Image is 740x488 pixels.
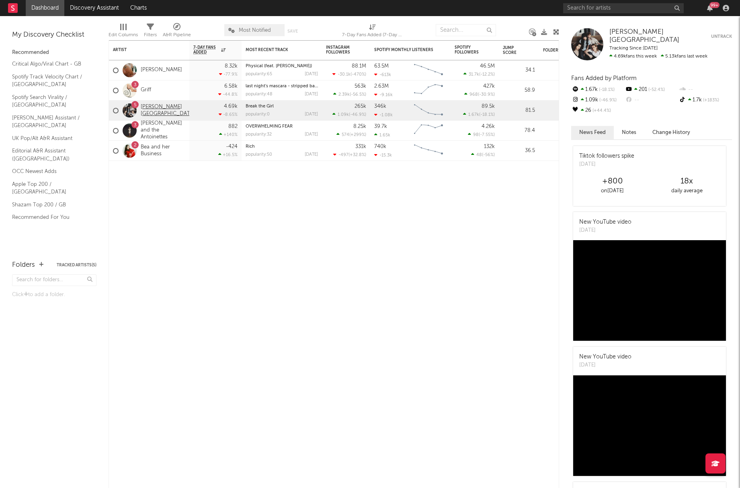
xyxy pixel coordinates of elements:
[219,132,238,137] div: +140 %
[224,84,238,89] div: 6.58k
[305,152,318,157] div: [DATE]
[218,152,238,157] div: +16.5 %
[503,45,523,55] div: Jump Score
[609,29,679,43] span: [PERSON_NAME][GEOGRAPHIC_DATA]
[625,84,678,95] div: 201
[579,361,631,369] div: [DATE]
[246,84,318,89] div: last night's mascara - stripped back version
[352,72,365,77] span: -470 %
[482,124,495,129] div: 4.26k
[579,353,631,361] div: New YouTube video
[12,48,96,58] div: Recommended
[305,112,318,117] div: [DATE]
[598,88,615,92] span: -18.1 %
[374,112,393,117] div: -1.08k
[374,72,391,77] div: -613k
[468,132,495,137] div: ( )
[503,86,535,95] div: 58.9
[355,104,366,109] div: 265k
[350,153,365,157] span: +32.8 %
[246,64,318,68] div: Physical (feat. Troye Sivan)
[650,177,724,186] div: 18 x
[355,84,366,89] div: 563k
[336,132,366,137] div: ( )
[464,92,495,97] div: ( )
[571,126,614,139] button: News Feed
[246,64,312,68] a: Physical (feat. [PERSON_NAME])
[333,92,366,97] div: ( )
[12,167,88,176] a: OCC Newest Adds
[246,72,272,76] div: popularity: 65
[338,93,350,97] span: 2.39k
[374,152,392,158] div: -15.3k
[109,20,138,43] div: Edit Columns
[709,2,720,8] div: 99 +
[575,177,650,186] div: +800
[246,104,318,109] div: Break the Girl
[338,72,351,77] span: -30.1k
[374,64,389,69] div: 63.5M
[575,186,650,196] div: on [DATE]
[374,144,386,149] div: 740k
[503,66,535,75] div: 34.1
[332,72,366,77] div: ( )
[352,64,366,69] div: 88.1M
[484,144,495,149] div: 132k
[141,87,151,94] a: Griff
[239,28,271,33] span: Most Notified
[351,133,365,137] span: +299 %
[12,60,88,68] a: Critical Algo/Viral Chart - GB
[579,152,634,161] div: Tiktok followers spike
[219,112,238,117] div: -8.65 %
[374,132,390,138] div: 1.65k
[350,113,365,117] span: -46.9 %
[609,54,657,59] span: 4.69k fans this week
[614,126,644,139] button: Notes
[219,72,238,77] div: -77.9 %
[483,84,495,89] div: 427k
[468,113,479,117] span: 1.67k
[338,153,348,157] span: -497
[480,133,494,137] span: -7.55 %
[374,84,389,89] div: 2.63M
[579,218,631,226] div: New YouTube video
[246,92,273,97] div: popularity: 48
[374,47,435,52] div: Spotify Monthly Listeners
[609,46,658,51] span: Tracking Since: [DATE]
[503,126,535,136] div: 78.4
[342,20,402,43] div: 7-Day Fans Added (7-Day Fans Added)
[479,93,494,97] span: -30.9 %
[141,120,185,141] a: [PERSON_NAME] and the Antoinettes
[246,124,318,129] div: OVERWHELMING FEAR
[410,121,447,141] svg: Chart title
[476,153,482,157] span: 48
[338,113,349,117] span: 1.09k
[469,93,478,97] span: 968
[609,54,707,59] span: 5.13k fans last week
[571,95,625,105] div: 1.09k
[469,72,479,77] span: 31.7k
[455,45,483,55] div: Spotify Followers
[679,95,732,105] div: 1.7k
[305,92,318,97] div: [DATE]
[644,126,698,139] button: Change History
[218,92,238,97] div: -44.8 %
[12,180,88,196] a: Apple Top 200 / [GEOGRAPHIC_DATA]
[342,30,402,40] div: 7-Day Fans Added (7-Day Fans Added)
[141,67,182,74] a: [PERSON_NAME]
[228,124,238,129] div: 882
[482,104,495,109] div: 89.5k
[305,72,318,76] div: [DATE]
[332,112,366,117] div: ( )
[141,104,195,117] a: [PERSON_NAME][GEOGRAPHIC_DATA]
[503,146,535,156] div: 36.5
[571,84,625,95] div: 1.67k
[109,30,138,40] div: Edit Columns
[12,290,96,300] div: Click to add a folder.
[473,133,479,137] span: 98
[410,80,447,101] svg: Chart title
[591,109,611,113] span: +44.4 %
[571,75,637,81] span: Fans Added by Platform
[480,64,495,69] div: 46.5M
[342,133,349,137] span: 574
